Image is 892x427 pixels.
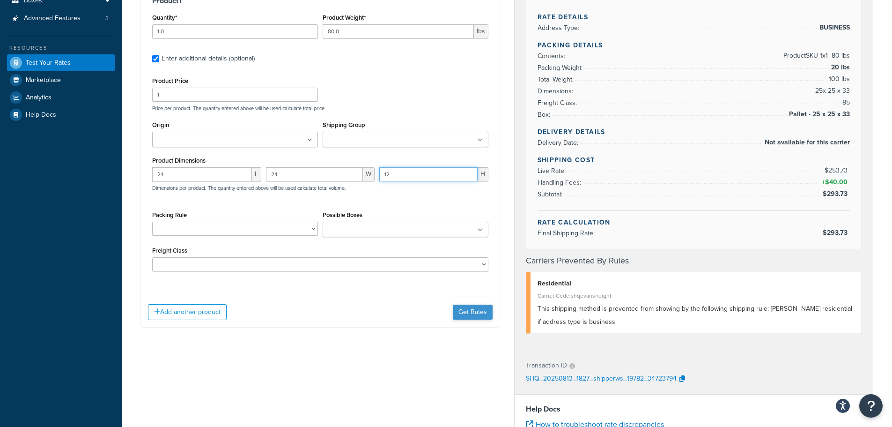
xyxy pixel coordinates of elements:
a: Test Your Rates [7,54,115,71]
span: $293.73 [823,189,850,199]
span: Marketplace [26,76,61,84]
a: Help Docs [7,106,115,123]
a: Advanced Features3 [7,10,115,27]
button: Get Rates [453,305,493,320]
span: Contents: [538,51,568,61]
input: 0.00 [323,24,474,38]
span: 25 x 25 x 33 [813,85,850,97]
span: Box: [538,110,553,120]
span: Handling Fees: [538,178,583,187]
span: Final Shipping Rate: [538,228,597,238]
h4: Help Docs [526,404,862,415]
span: lbs [474,24,488,38]
div: Resources [7,44,115,52]
span: This shipping method is prevented from showing by the following shipping rule: [PERSON_NAME] resi... [538,304,852,327]
span: Advanced Features [24,15,81,22]
span: Total Weight: [538,75,576,84]
a: Analytics [7,89,115,106]
label: Product Price [152,77,188,84]
span: $40.00 [825,177,850,187]
p: Price per product. The quantity entered above will be used calculate total price. [150,105,491,112]
p: Dimensions per product. The quantity entered above will be used calculate total volume. [150,185,346,191]
span: + [820,177,850,188]
h4: Carriers Prevented By Rules [526,255,862,267]
span: Test Your Rates [26,59,71,67]
span: Freight Class: [538,98,579,108]
span: L [252,167,261,181]
label: Possible Boxes [323,211,362,218]
div: Residential [538,277,855,290]
h4: Rate Details [538,12,850,22]
span: Live Rate: [538,166,568,176]
span: Delivery Date: [538,138,581,148]
span: 100 lbs [826,74,850,85]
span: Product SKU-1 x 1 - 80 lbs [781,50,850,61]
span: BUSINESS [817,22,850,33]
div: Enter additional details (optional) [162,52,255,65]
h4: Rate Calculation [538,217,850,227]
p: Transaction ID [526,359,567,372]
span: W [363,167,375,181]
button: Add another product [148,304,227,320]
span: 20 lbs [829,62,850,73]
span: Subtotal: [538,189,565,199]
span: Not available for this carrier [762,137,850,148]
input: 0.0 [152,24,318,38]
span: H [478,167,488,181]
label: Freight Class [152,247,187,254]
li: Advanced Features [7,10,115,27]
span: Analytics [26,94,52,102]
span: $293.73 [823,228,850,238]
a: Marketplace [7,72,115,89]
div: Carrier Code: shqevansfreight [538,289,855,302]
span: 85 [840,97,850,108]
label: Shipping Group [323,121,365,128]
label: Product Dimensions [152,157,206,164]
label: Quantity* [152,14,177,21]
h4: Shipping Cost [538,155,850,165]
label: Packing Rule [152,211,187,218]
span: $253.73 [825,165,850,175]
span: Pallet - 25 x 25 x 33 [787,109,850,120]
span: Address Type: [538,23,582,33]
h4: Delivery Details [538,127,850,137]
input: Enter additional details (optional) [152,55,159,62]
span: Dimensions: [538,86,575,96]
h4: Packing Details [538,40,850,50]
button: Open Resource Center [859,394,883,418]
span: Help Docs [26,111,56,119]
span: Packing Weight [538,63,584,73]
label: Product Weight* [323,14,366,21]
span: 3 [105,15,109,22]
p: SHQ_20250813_1827_shipperws_19782_34723794 [526,372,677,386]
label: Origin [152,121,169,128]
